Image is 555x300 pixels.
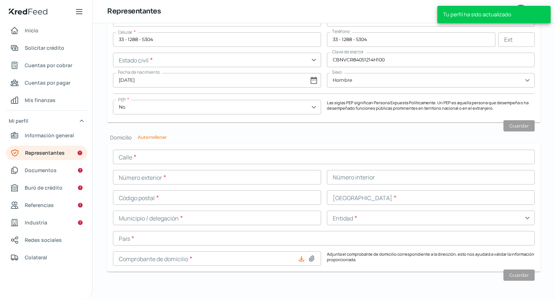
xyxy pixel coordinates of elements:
a: Buró de crédito [6,181,88,195]
a: Redes sociales [6,233,88,247]
button: Autorrellenar [138,135,167,139]
span: PEP [118,97,126,103]
span: Redes sociales [25,235,62,244]
a: Referencias [6,198,88,212]
span: Mis finanzas [25,96,56,105]
p: Adjunta el comprobante de domicilio correspondiente a la dirección, esto nos ayudará a validar la... [327,251,535,266]
span: Teléfono [332,28,350,35]
span: Fecha de nacimiento [118,69,160,75]
span: Sexo [332,69,342,75]
span: Buró de crédito [25,183,62,192]
span: Representantes [25,148,65,157]
span: Clave de elector [332,49,364,55]
a: Representantes [6,146,88,160]
a: Colateral [6,250,88,265]
a: Documentos [6,163,88,178]
span: Referencias [25,200,54,210]
span: Inicio [25,26,39,35]
span: Celular [118,29,133,35]
span: Cuentas por cobrar [25,61,72,70]
div: Tu perfil ha sido actualizado [437,6,551,23]
span: Cuentas por pagar [25,78,70,87]
a: Mis finanzas [6,93,88,108]
a: Solicitar crédito [6,41,88,55]
a: Inicio [6,23,88,38]
a: Industria [6,215,88,230]
span: Colateral [25,253,47,262]
span: Mi perfil [9,116,28,125]
a: Cuentas por cobrar [6,58,88,73]
span: Industria [25,218,47,227]
a: Cuentas por pagar [6,76,88,90]
h2: Domicilio [107,134,540,141]
a: Información general [6,128,88,143]
span: Documentos [25,166,57,175]
span: Solicitar crédito [25,43,64,52]
button: Guardar [503,269,535,281]
span: Información general [25,131,74,140]
button: Guardar [503,120,535,131]
h1: Representantes [107,6,161,17]
p: Las siglas PEP significan Persona Expuesta Políticamente. Un PEP es aquella persona que desempeña... [327,100,535,111]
